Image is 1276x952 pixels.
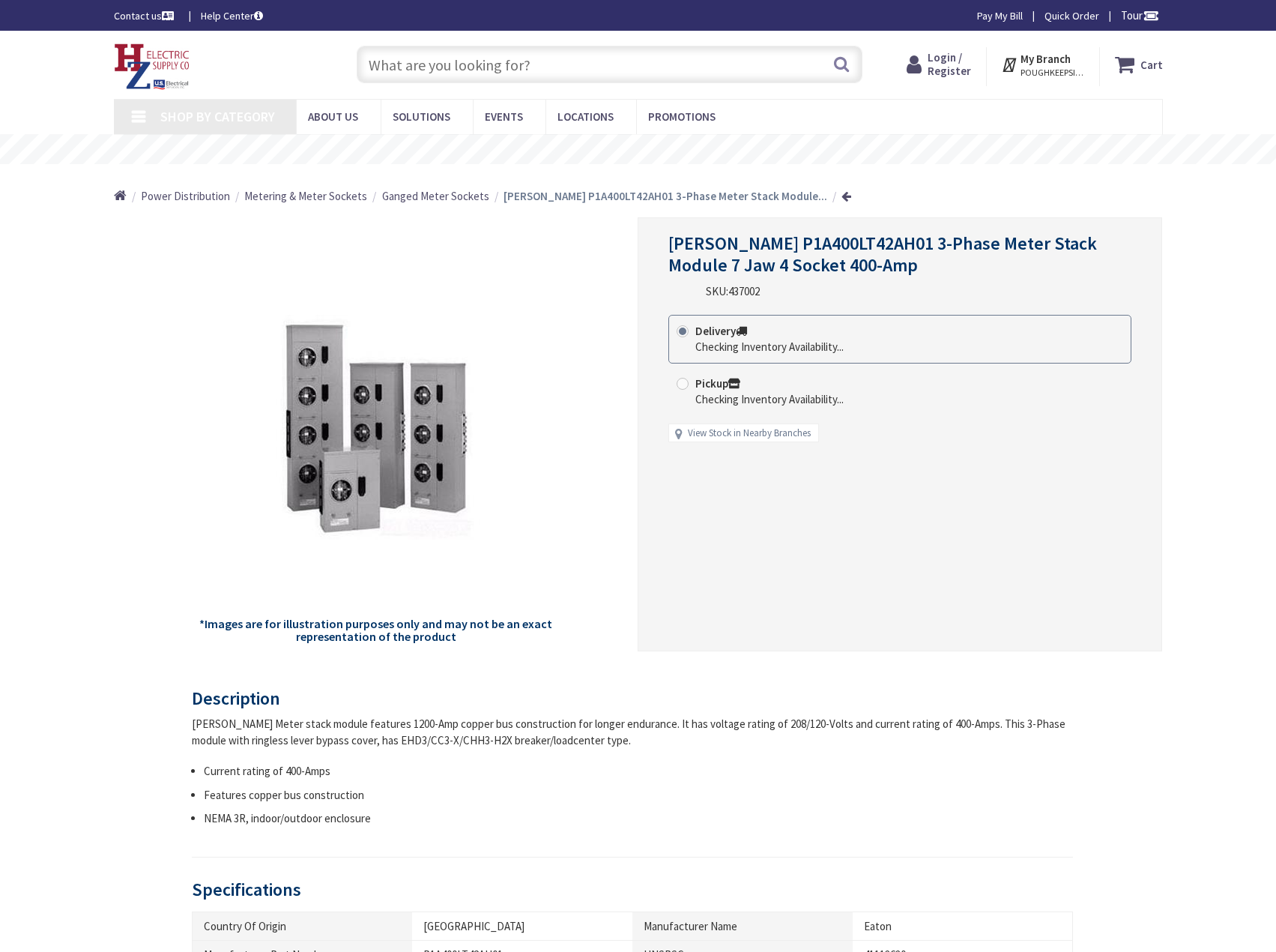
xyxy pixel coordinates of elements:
span: Locations [557,109,614,124]
a: Contact us [114,8,177,23]
img: Eaton P1A400LT42AH01 3-Phase Meter Stack Module 7 Jaw 4 Socket 400-Amp [264,315,489,540]
div: Eaton [864,918,1061,934]
span: 437002 [728,284,760,298]
a: Login / Register [907,51,971,78]
li: Current rating of 400-Amps [204,763,1074,779]
a: Metering & Meter Sockets [244,188,367,204]
span: Login / Register [928,50,971,78]
h3: Specifications [192,880,1074,900]
th: Manufacturer Name [632,912,853,940]
input: What are you looking for? [357,46,862,83]
a: View Stock in Nearby Branches [688,427,811,441]
th: Country Of Origin [192,912,412,940]
h3: Description [192,689,1074,708]
div: [PERSON_NAME] Meter stack module features 1200-Amp copper bus construction for longer endurance. ... [192,716,1074,748]
strong: [PERSON_NAME] P1A400LT42AH01 3-Phase Meter Stack Module... [504,189,827,203]
span: Metering & Meter Sockets [244,189,367,203]
div: Checking Inventory Availability... [695,339,844,355]
strong: My Branch [1021,52,1071,66]
strong: Cart [1140,51,1163,78]
li: Features copper bus construction [204,787,1074,803]
span: Ganged Meter Sockets [382,189,489,203]
span: Tour [1121,8,1159,22]
strong: Pickup [695,376,740,391]
span: Promotions [648,109,716,124]
strong: Delivery [695,324,747,338]
span: Power Distribution [141,189,230,203]
div: SKU: [706,283,760,299]
a: Cart [1115,51,1163,78]
span: POUGHKEEPSIE, [GEOGRAPHIC_DATA] [1021,67,1084,79]
a: Help Center [201,8,263,23]
div: My Branch POUGHKEEPSIE, [GEOGRAPHIC_DATA] [1001,51,1084,78]
img: HZ Electric Supply [114,43,190,90]
rs-layer: Free Same Day Pickup at 8 Locations [507,142,772,158]
span: Shop By Category [160,108,275,125]
h5: *Images are for illustration purposes only and may not be an exact representation of the product [198,618,554,644]
a: Pay My Bill [977,8,1023,23]
a: Power Distribution [141,188,230,204]
a: Quick Order [1044,8,1099,23]
li: NEMA 3R, indoor/outdoor enclosure [204,810,1074,826]
div: Checking Inventory Availability... [695,391,844,407]
a: Ganged Meter Sockets [382,188,489,204]
span: Events [485,109,523,124]
span: [PERSON_NAME] P1A400LT42AH01 3-Phase Meter Stack Module 7 Jaw 4 Socket 400-Amp [668,232,1097,277]
span: Solutions [393,109,450,124]
div: [GEOGRAPHIC_DATA] [423,918,621,934]
span: About Us [308,109,358,124]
